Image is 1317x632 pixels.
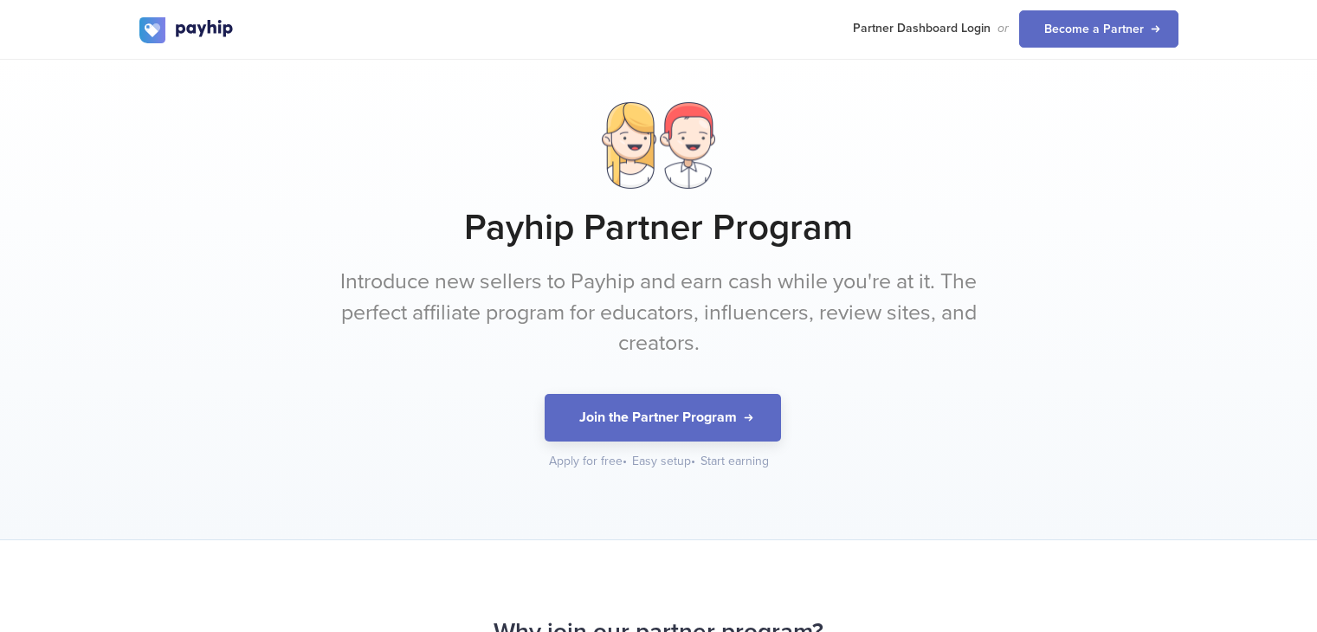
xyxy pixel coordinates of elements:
span: • [623,454,627,468]
span: • [691,454,695,468]
img: dude.png [660,102,715,189]
p: Introduce new sellers to Payhip and earn cash while you're at it. The perfect affiliate program f... [334,267,984,359]
a: Become a Partner [1019,10,1178,48]
div: Apply for free [549,453,629,470]
img: lady.png [602,102,655,189]
h1: Payhip Partner Program [139,206,1178,249]
img: logo.svg [139,17,235,43]
button: Join the Partner Program [545,394,781,442]
div: Start earning [700,453,769,470]
div: Easy setup [632,453,697,470]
